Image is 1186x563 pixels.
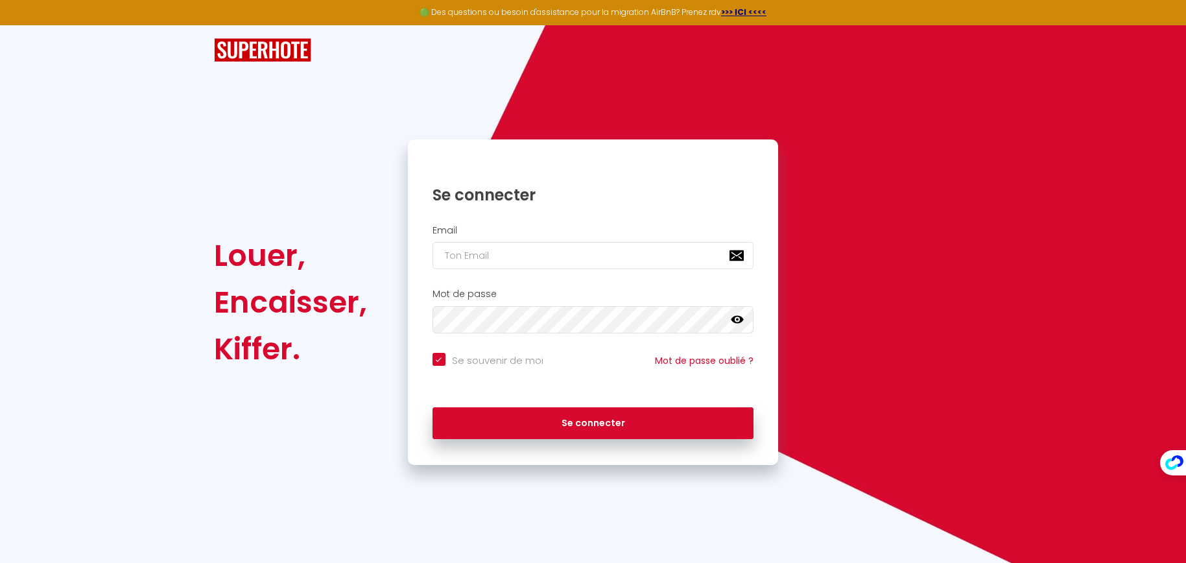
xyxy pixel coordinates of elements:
[214,232,367,279] div: Louer,
[433,225,754,236] h2: Email
[433,407,754,440] button: Se connecter
[433,289,754,300] h2: Mot de passe
[433,242,754,269] input: Ton Email
[214,279,367,326] div: Encaisser,
[655,354,753,367] a: Mot de passe oublié ?
[214,38,311,62] img: SuperHote logo
[214,326,367,372] div: Kiffer.
[433,185,754,205] h1: Se connecter
[721,6,766,18] a: >>> ICI <<<<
